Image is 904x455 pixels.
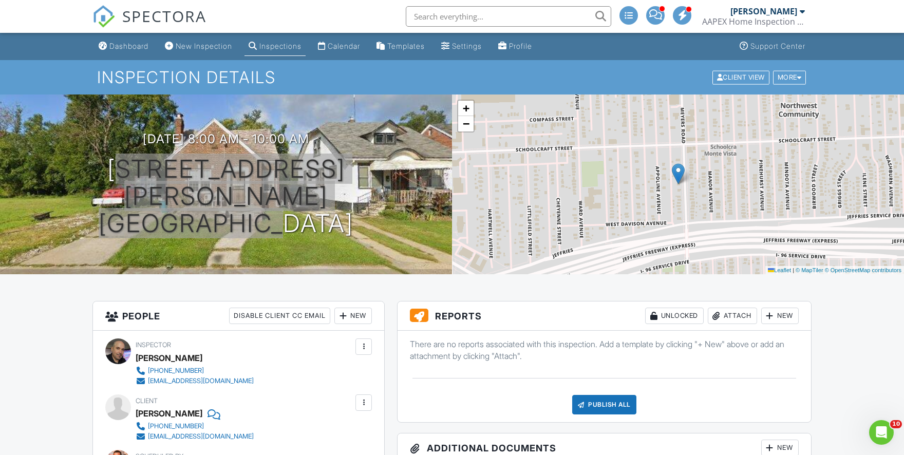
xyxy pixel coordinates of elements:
div: [PERSON_NAME] [136,350,202,366]
div: New [334,308,372,324]
h1: [STREET_ADDRESS][PERSON_NAME] [GEOGRAPHIC_DATA] [16,156,436,237]
a: Calendar [314,37,364,56]
img: Marker [672,163,685,184]
div: [EMAIL_ADDRESS][DOMAIN_NAME] [148,432,254,441]
h3: People [93,301,384,331]
a: Inspections [244,37,306,56]
div: Calendar [328,42,360,50]
a: Zoom in [458,101,474,116]
div: Unlocked [645,308,704,324]
a: New Inspection [161,37,236,56]
div: [PERSON_NAME] [136,406,202,421]
span: SPECTORA [122,5,206,27]
span: | [793,267,794,273]
img: The Best Home Inspection Software - Spectora [92,5,115,28]
a: [PHONE_NUMBER] [136,421,254,431]
span: Inspector [136,341,171,349]
a: [PHONE_NUMBER] [136,366,254,376]
div: Templates [387,42,425,50]
input: Search everything... [406,6,611,27]
div: Attach [708,308,757,324]
div: More [773,70,806,84]
a: SPECTORA [92,14,206,35]
div: New Inspection [176,42,232,50]
p: There are no reports associated with this inspection. Add a template by clicking "+ New" above or... [410,338,799,362]
a: Dashboard [95,37,153,56]
a: Templates [372,37,429,56]
a: Leaflet [768,267,791,273]
div: Profile [509,42,532,50]
div: Support Center [750,42,805,50]
div: [EMAIL_ADDRESS][DOMAIN_NAME] [148,377,254,385]
iframe: Intercom live chat [869,420,894,445]
a: © MapTiler [796,267,823,273]
a: [EMAIL_ADDRESS][DOMAIN_NAME] [136,376,254,386]
a: Support Center [736,37,809,56]
div: Dashboard [109,42,148,50]
a: Zoom out [458,116,474,131]
a: © OpenStreetMap contributors [825,267,901,273]
h3: Reports [398,301,811,331]
div: AAPEX Home Inspection Services [702,16,805,27]
div: Settings [452,42,482,50]
div: Disable Client CC Email [229,308,330,324]
h3: [DATE] 8:00 am - 10:00 am [143,132,309,146]
span: 10 [890,420,902,428]
div: [PERSON_NAME] [730,6,797,16]
a: Profile [494,37,536,56]
span: + [463,102,469,115]
div: Publish All [572,395,636,414]
div: [PHONE_NUMBER] [148,367,204,375]
a: Client View [711,73,772,81]
div: Inspections [259,42,302,50]
a: Settings [437,37,486,56]
span: − [463,117,469,130]
h1: Inspection Details [97,68,807,86]
div: Client View [712,70,769,84]
div: New [761,308,799,324]
div: [PHONE_NUMBER] [148,422,204,430]
a: [EMAIL_ADDRESS][DOMAIN_NAME] [136,431,254,442]
span: Client [136,397,158,405]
